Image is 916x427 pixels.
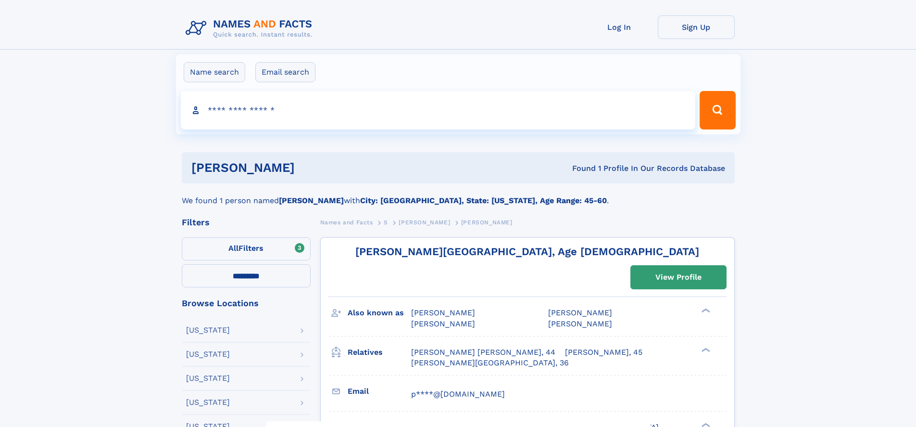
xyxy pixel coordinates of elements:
span: [PERSON_NAME] [411,308,475,317]
a: Sign Up [658,15,735,39]
div: Found 1 Profile In Our Records Database [433,163,725,174]
div: ❯ [699,308,711,314]
span: [PERSON_NAME] [411,319,475,328]
input: search input [181,91,696,129]
span: [PERSON_NAME] [461,219,513,226]
div: ❯ [699,347,711,353]
button: Search Button [700,91,735,129]
a: S [384,216,388,228]
div: [US_STATE] [186,326,230,334]
div: [US_STATE] [186,350,230,358]
h1: [PERSON_NAME] [191,162,434,174]
b: [PERSON_NAME] [279,196,344,205]
span: All [228,244,238,253]
div: Filters [182,218,311,227]
a: [PERSON_NAME] [PERSON_NAME], 44 [411,347,555,358]
div: [US_STATE] [186,399,230,406]
span: [PERSON_NAME] [548,319,612,328]
span: S [384,219,388,226]
b: City: [GEOGRAPHIC_DATA], State: [US_STATE], Age Range: 45-60 [360,196,607,205]
h3: Email [348,383,411,400]
a: [PERSON_NAME][GEOGRAPHIC_DATA], 36 [411,358,569,368]
span: [PERSON_NAME] [548,308,612,317]
a: View Profile [631,266,726,289]
h3: Relatives [348,344,411,361]
label: Email search [255,62,315,82]
a: [PERSON_NAME], 45 [565,347,642,358]
a: [PERSON_NAME][GEOGRAPHIC_DATA], Age [DEMOGRAPHIC_DATA] [355,246,699,258]
div: We found 1 person named with . [182,183,735,207]
a: [PERSON_NAME] [399,216,450,228]
label: Filters [182,237,311,260]
a: Names and Facts [320,216,373,228]
div: Browse Locations [182,299,311,308]
span: [PERSON_NAME] [399,219,450,226]
a: Log In [581,15,658,39]
div: [US_STATE] [186,375,230,382]
img: Logo Names and Facts [182,15,320,41]
label: Name search [184,62,245,82]
div: View Profile [655,266,702,288]
h3: Also known as [348,305,411,321]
